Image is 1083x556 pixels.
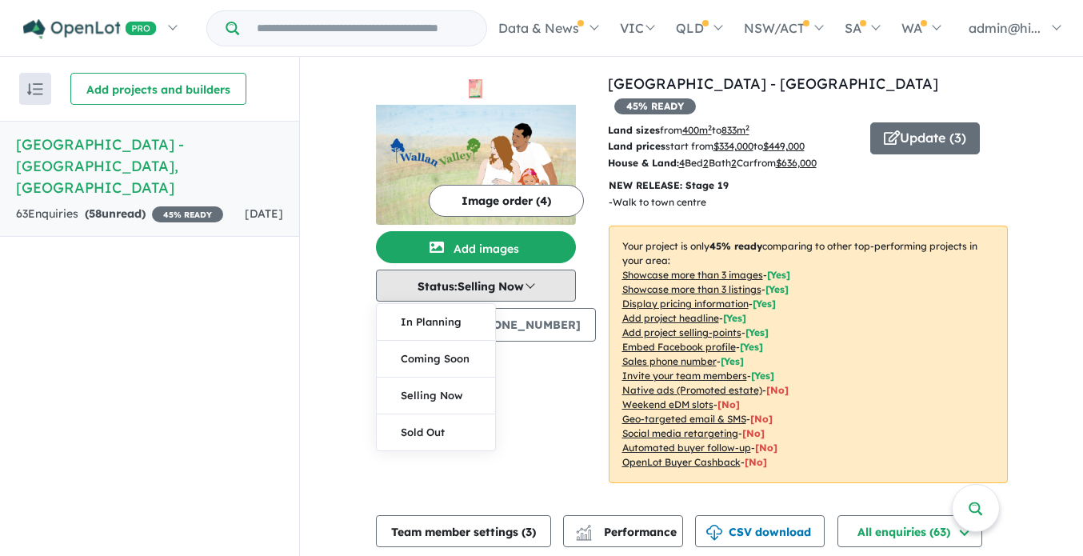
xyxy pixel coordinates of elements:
[622,370,747,382] u: Invite your team members
[745,456,767,468] span: [No]
[622,427,738,439] u: Social media retargeting
[767,269,790,281] span: [ Yes ]
[622,442,751,454] u: Automated buyer follow-up
[755,442,777,454] span: [No]
[750,413,773,425] span: [No]
[753,140,805,152] span: to
[526,525,532,539] span: 3
[745,123,749,132] sup: 2
[723,312,746,324] span: [ Yes ]
[763,140,805,152] u: $ 449,000
[376,515,551,547] button: Team member settings (3)
[765,283,789,295] span: [ Yes ]
[563,515,683,547] button: Performance
[709,240,762,252] b: 45 % ready
[614,98,696,114] span: 45 % READY
[16,205,223,224] div: 63 Enquir ies
[245,206,283,221] span: [DATE]
[576,530,592,540] img: bar-chart.svg
[622,269,763,281] u: Showcase more than 3 images
[776,157,817,169] u: $ 636,000
[622,398,713,410] u: Weekend eDM slots
[622,355,717,367] u: Sales phone number
[377,414,495,450] button: Sold Out
[717,398,740,410] span: [No]
[608,138,858,154] p: start from
[622,283,761,295] u: Showcase more than 3 listings
[609,226,1008,483] p: Your project is only comparing to other top-performing projects in your area: - - - - - - - - - -...
[70,73,246,105] button: Add projects and builders
[870,122,980,154] button: Update (3)
[429,185,584,217] button: Image order (4)
[766,384,789,396] span: [No]
[740,341,763,353] span: [ Yes ]
[242,11,483,46] input: Try estate name, suburb, builder or developer
[608,124,660,136] b: Land sizes
[376,73,576,225] a: Wallan Valley Estate - Wallan LogoWallan Valley Estate - Wallan
[608,74,938,93] a: [GEOGRAPHIC_DATA] - [GEOGRAPHIC_DATA]
[751,370,774,382] span: [ Yes ]
[731,157,737,169] u: 2
[712,124,749,136] span: to
[706,525,722,541] img: download icon
[622,384,762,396] u: Native ads (Promoted estate)
[377,341,495,378] button: Coming Soon
[608,140,665,152] b: Land prices
[609,178,1008,194] p: NEW RELEASE: Stage 19
[27,83,43,95] img: sort.svg
[679,157,685,169] u: 4
[622,456,741,468] u: OpenLot Buyer Cashback
[578,525,677,539] span: Performance
[377,304,495,341] button: In Planning
[608,155,858,171] p: Bed Bath Car from
[622,312,719,324] u: Add project headline
[622,326,741,338] u: Add project selling-points
[721,124,749,136] u: 833 m
[376,105,576,225] img: Wallan Valley Estate - Wallan
[969,20,1041,36] span: admin@hi...
[89,206,102,221] span: 58
[23,19,157,39] img: Openlot PRO Logo White
[695,515,825,547] button: CSV download
[608,157,679,169] b: House & Land:
[608,122,858,138] p: from
[376,231,576,263] button: Add images
[622,413,746,425] u: Geo-targeted email & SMS
[376,270,576,302] button: Status:Selling Now
[377,378,495,414] button: Selling Now
[713,140,753,152] u: $ 334,000
[382,79,569,98] img: Wallan Valley Estate - Wallan Logo
[622,298,749,310] u: Display pricing information
[721,355,744,367] span: [ Yes ]
[609,194,719,210] p: - Walk to town centre
[152,206,223,222] span: 45 % READY
[576,525,590,534] img: line-chart.svg
[745,326,769,338] span: [ Yes ]
[703,157,709,169] u: 2
[622,341,736,353] u: Embed Facebook profile
[682,124,712,136] u: 400 m
[742,427,765,439] span: [No]
[753,298,776,310] span: [ Yes ]
[708,123,712,132] sup: 2
[837,515,982,547] button: All enquiries (63)
[85,206,146,221] strong: ( unread)
[16,134,283,198] h5: [GEOGRAPHIC_DATA] - [GEOGRAPHIC_DATA] , [GEOGRAPHIC_DATA]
